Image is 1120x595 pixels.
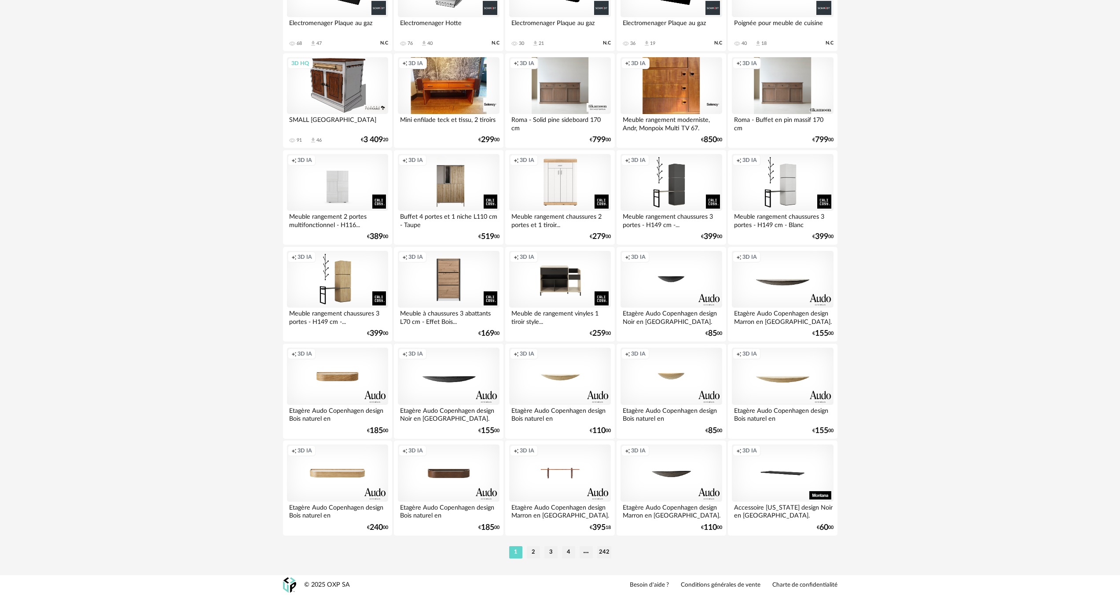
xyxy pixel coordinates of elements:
div: € 00 [817,525,834,531]
div: 91 [297,137,302,143]
div: € 00 [705,331,722,337]
div: € 00 [367,331,388,337]
div: € 00 [590,137,611,143]
span: 169 [481,331,494,337]
span: 3D IA [631,350,646,357]
div: € 20 [361,137,388,143]
span: 3D IA [297,447,312,454]
span: Download icon [643,40,650,47]
div: © 2025 OXP SA [304,581,350,589]
a: Creation icon 3D IA Roma - Buffet en pin massif 170 cm €79900 [728,53,837,148]
a: Creation icon 3D IA Meuble rangement chaussures 3 portes - H149 cm -... €39900 [283,247,392,342]
div: € 00 [590,234,611,240]
span: N.C [714,40,722,46]
span: 259 [592,331,606,337]
span: 850 [704,137,717,143]
span: 3 409 [364,137,383,143]
li: 2 [527,546,540,558]
div: € 00 [812,234,834,240]
a: Creation icon 3D IA Etagère Audo Copenhagen design Bois naturel en [GEOGRAPHIC_DATA]. €18500 [283,344,392,439]
span: 185 [481,525,494,531]
a: Creation icon 3D IA Meuble rangement chaussures 3 portes - H149 cm -... €39900 [617,150,726,245]
span: 3D IA [408,350,423,357]
a: Creation icon 3D IA Meuble à chaussures 3 abattants L70 cm - Effet Bois... €16900 [394,247,503,342]
span: Creation icon [514,350,519,357]
div: Meuble rangement chaussures 3 portes - H149 cm -... [621,211,722,228]
a: Creation icon 3D IA Etagère Audo Copenhagen design Marron en [GEOGRAPHIC_DATA]. €11000 [617,441,726,536]
div: € 00 [367,234,388,240]
div: € 00 [701,137,722,143]
div: 30 [519,40,524,47]
span: Creation icon [736,157,742,164]
span: 3D IA [742,253,757,261]
div: Meuble rangement 2 portes multifonctionnel - H116... [287,211,388,228]
div: Etagère Audo Copenhagen design Noir en [GEOGRAPHIC_DATA]. [398,405,499,422]
a: Creation icon 3D IA Etagère Audo Copenhagen design Bois naturel en [GEOGRAPHIC_DATA]. €8500 [617,344,726,439]
div: 47 [316,40,322,47]
a: Creation icon 3D IA Meuble rangement chaussures 2 portes et 1 tiroir... €27900 [505,150,614,245]
a: Charte de confidentialité [772,581,837,589]
span: Download icon [310,137,316,143]
span: Creation icon [625,253,630,261]
a: Creation icon 3D IA Meuble rangement moderniste, Andr‚ Monpoix Multi TV 67. €85000 [617,53,726,148]
span: 3D IA [742,350,757,357]
span: 799 [592,137,606,143]
span: N.C [492,40,499,46]
span: Creation icon [736,350,742,357]
div: 40 [427,40,433,47]
span: 3D IA [297,157,312,164]
span: 3D IA [297,350,312,357]
a: Besoin d'aide ? [630,581,669,589]
div: € 00 [478,428,499,434]
span: Creation icon [514,157,519,164]
span: 399 [370,331,383,337]
span: Creation icon [291,447,297,454]
span: Creation icon [402,253,408,261]
span: 3D IA [742,157,757,164]
li: 1 [509,546,522,558]
div: Etagère Audo Copenhagen design Bois naturel en [GEOGRAPHIC_DATA]. [509,405,610,422]
span: 519 [481,234,494,240]
span: Creation icon [736,447,742,454]
div: Etagère Audo Copenhagen design Noir en [GEOGRAPHIC_DATA]. [621,308,722,325]
a: Creation icon 3D IA Etagère Audo Copenhagen design Bois naturel en [GEOGRAPHIC_DATA]. €18500 [394,441,503,536]
span: Creation icon [625,447,630,454]
div: Mini enfilade teck et tissu, 2 tiroirs [398,114,499,132]
span: 110 [704,525,717,531]
span: 3D IA [408,253,423,261]
div: € 00 [478,525,499,531]
span: 3D IA [520,60,534,67]
div: Etagère Audo Copenhagen design Bois naturel en [GEOGRAPHIC_DATA]. [287,502,388,519]
span: 279 [592,234,606,240]
span: Creation icon [736,253,742,261]
span: Download icon [532,40,539,47]
span: 240 [370,525,383,531]
a: Creation icon 3D IA Meuble rangement 2 portes multifonctionnel - H116... €38900 [283,150,392,245]
span: Download icon [755,40,761,47]
div: Meuble rangement chaussures 3 portes - H149 cm -... [287,308,388,325]
div: € 18 [590,525,611,531]
div: Roma - Buffet en pin massif 170 cm [732,114,833,132]
span: Creation icon [291,350,297,357]
div: € 00 [812,331,834,337]
span: Creation icon [514,253,519,261]
div: SMALL [GEOGRAPHIC_DATA] [287,114,388,132]
span: 3D IA [631,157,646,164]
span: 399 [704,234,717,240]
a: Creation icon 3D IA Buffet 4 portes et 1 niche L110 cm - Taupe €51900 [394,150,503,245]
a: Creation icon 3D IA Etagère Audo Copenhagen design Bois naturel en [GEOGRAPHIC_DATA]. €24000 [283,441,392,536]
div: € 00 [478,234,499,240]
span: 3D IA [631,60,646,67]
div: Roma - Solid pine sideboard 170 cm [509,114,610,132]
a: Creation icon 3D IA Meuble de rangement vinyles 1 tiroir style... €25900 [505,247,614,342]
li: 3 [544,546,558,558]
span: 3D IA [408,447,423,454]
div: 36 [630,40,635,47]
span: Creation icon [736,60,742,67]
div: € 00 [701,525,722,531]
div: € 00 [812,137,834,143]
div: Meuble rangement chaussures 2 portes et 1 tiroir... [509,211,610,228]
span: 3D IA [631,447,646,454]
span: Creation icon [514,447,519,454]
span: 299 [481,137,494,143]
